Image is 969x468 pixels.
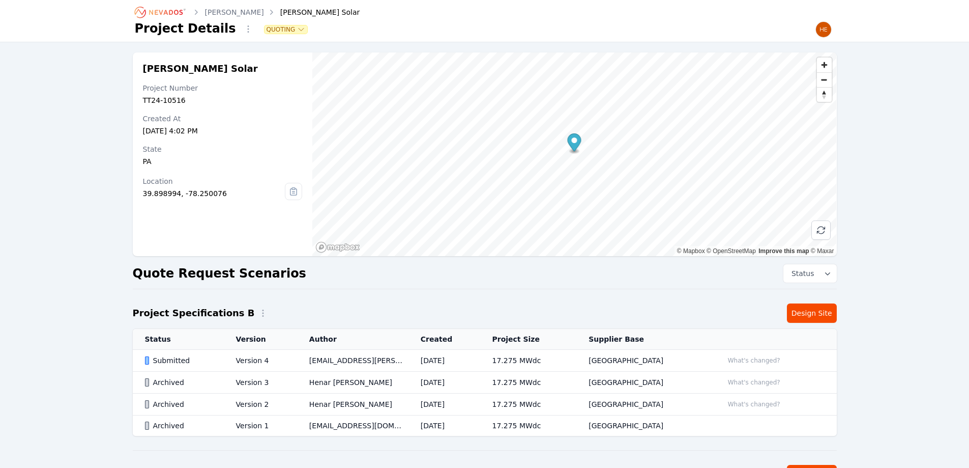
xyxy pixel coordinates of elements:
[315,241,360,253] a: Mapbox homepage
[135,20,236,37] h1: Project Details
[783,264,837,283] button: Status
[265,25,308,34] button: Quoting
[811,247,834,255] a: Maxar
[145,355,219,366] div: Submitted
[576,372,711,394] td: [GEOGRAPHIC_DATA]
[143,176,285,186] div: Location
[143,114,303,124] div: Created At
[480,416,576,436] td: 17.275 MWdc
[133,394,837,416] tr: ArchivedVersion 2Henar [PERSON_NAME][DATE]17.275 MWdc[GEOGRAPHIC_DATA]What's changed?
[145,421,219,431] div: Archived
[224,394,297,416] td: Version 2
[133,350,837,372] tr: SubmittedVersion 4[EMAIL_ADDRESS][PERSON_NAME][DOMAIN_NAME][DATE]17.275 MWdc[GEOGRAPHIC_DATA]What...
[133,329,224,350] th: Status
[817,72,832,87] button: Zoom out
[480,394,576,416] td: 17.275 MWdc
[224,416,297,436] td: Version 1
[576,416,711,436] td: [GEOGRAPHIC_DATA]
[817,88,832,102] span: Reset bearing to north
[817,58,832,72] button: Zoom in
[817,87,832,102] button: Reset bearing to north
[143,126,303,136] div: [DATE] 4:02 PM
[723,399,785,410] button: What's changed?
[815,21,832,38] img: Henar Luque
[677,247,705,255] a: Mapbox
[224,350,297,372] td: Version 4
[297,394,408,416] td: Henar [PERSON_NAME]
[408,350,480,372] td: [DATE]
[480,329,576,350] th: Project Size
[787,304,837,323] a: Design Site
[297,372,408,394] td: Henar [PERSON_NAME]
[224,372,297,394] td: Version 3
[133,372,837,394] tr: ArchivedVersion 3Henar [PERSON_NAME][DATE]17.275 MWdc[GEOGRAPHIC_DATA]What's changed?
[576,350,711,372] td: [GEOGRAPHIC_DATA]
[408,372,480,394] td: [DATE]
[312,52,836,256] canvas: Map
[576,394,711,416] td: [GEOGRAPHIC_DATA]
[297,350,408,372] td: [EMAIL_ADDRESS][PERSON_NAME][DOMAIN_NAME]
[707,247,756,255] a: OpenStreetMap
[143,95,303,105] div: TT24-10516
[135,4,360,20] nav: Breadcrumb
[576,329,711,350] th: Supplier Base
[787,268,814,279] span: Status
[297,329,408,350] th: Author
[143,156,303,167] div: PA
[224,329,297,350] th: Version
[145,399,219,409] div: Archived
[408,329,480,350] th: Created
[480,350,576,372] td: 17.275 MWdc
[133,265,306,282] h2: Quote Request Scenarios
[145,377,219,388] div: Archived
[143,144,303,154] div: State
[143,83,303,93] div: Project Number
[817,73,832,87] span: Zoom out
[723,377,785,388] button: What's changed?
[205,7,264,17] a: [PERSON_NAME]
[568,133,581,154] div: Map marker
[143,63,303,75] h2: [PERSON_NAME] Solar
[480,372,576,394] td: 17.275 MWdc
[408,394,480,416] td: [DATE]
[266,7,360,17] div: [PERSON_NAME] Solar
[133,306,255,320] h2: Project Specifications B
[758,247,809,255] a: Improve this map
[297,416,408,436] td: [EMAIL_ADDRESS][DOMAIN_NAME]
[408,416,480,436] td: [DATE]
[143,188,285,199] div: 39.898994, -78.250076
[133,416,837,436] tr: ArchivedVersion 1[EMAIL_ADDRESS][DOMAIN_NAME][DATE]17.275 MWdc[GEOGRAPHIC_DATA]
[723,355,785,366] button: What's changed?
